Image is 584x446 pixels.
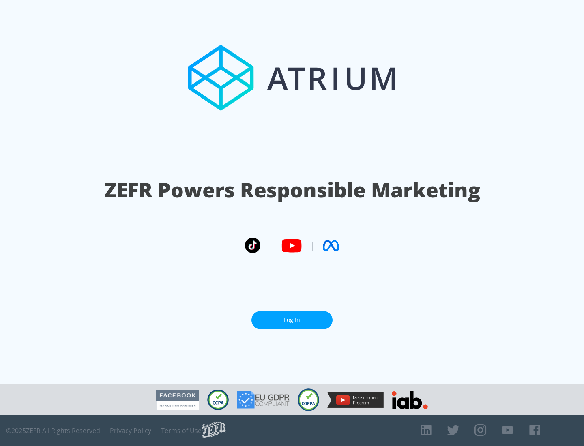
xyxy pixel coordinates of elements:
span: © 2025 ZEFR All Rights Reserved [6,427,100,435]
a: Terms of Use [161,427,202,435]
img: CCPA Compliant [207,390,229,410]
img: Facebook Marketing Partner [156,390,199,410]
a: Log In [251,311,333,329]
span: | [268,240,273,252]
span: | [310,240,315,252]
img: COPPA Compliant [298,388,319,411]
img: IAB [392,391,428,409]
img: GDPR Compliant [237,391,290,409]
h1: ZEFR Powers Responsible Marketing [104,176,480,204]
a: Privacy Policy [110,427,151,435]
img: YouTube Measurement Program [327,392,384,408]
